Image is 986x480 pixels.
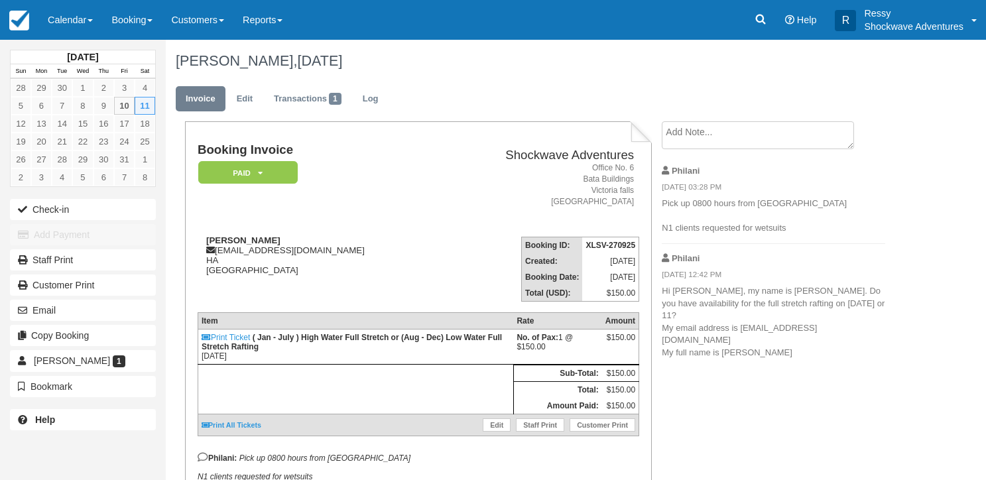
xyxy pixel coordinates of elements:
[202,333,250,342] a: Print Ticket
[864,7,963,20] p: Ressy
[570,418,635,432] a: Customer Print
[135,64,155,79] th: Sat
[31,168,52,186] a: 3
[72,79,93,97] a: 1
[31,79,52,97] a: 29
[785,15,794,25] i: Help
[52,133,72,150] a: 21
[93,133,114,150] a: 23
[329,93,341,105] span: 1
[52,168,72,186] a: 4
[93,79,114,97] a: 2
[72,168,93,186] a: 5
[864,20,963,33] p: Shockwave Adventures
[198,330,513,365] td: [DATE]
[114,133,135,150] a: 24
[72,97,93,115] a: 8
[517,333,558,342] strong: No. of Pax
[114,115,135,133] a: 17
[198,235,438,275] div: [EMAIL_ADDRESS][DOMAIN_NAME] HA [GEOGRAPHIC_DATA]
[198,313,513,330] th: Item
[662,285,885,359] p: Hi [PERSON_NAME], my name is [PERSON_NAME]. Do you have availability for the full stretch rafting...
[31,64,52,79] th: Mon
[176,86,225,112] a: Invoice
[35,414,55,425] b: Help
[513,382,601,398] th: Total:
[114,97,135,115] a: 10
[522,253,583,269] th: Created:
[797,15,817,25] span: Help
[93,168,114,186] a: 6
[605,333,635,353] div: $150.00
[202,421,261,429] a: Print All Tickets
[72,64,93,79] th: Wed
[11,115,31,133] a: 12
[513,313,601,330] th: Rate
[602,365,639,382] td: $150.00
[52,79,72,97] a: 30
[34,355,110,366] span: [PERSON_NAME]
[114,150,135,168] a: 31
[513,398,601,414] th: Amount Paid:
[10,300,156,321] button: Email
[11,97,31,115] a: 5
[10,224,156,245] button: Add Payment
[198,143,438,157] h1: Booking Invoice
[176,53,895,69] h1: [PERSON_NAME],
[114,64,135,79] th: Fri
[135,79,155,97] a: 4
[31,150,52,168] a: 27
[52,97,72,115] a: 7
[198,453,237,463] strong: Philani:
[67,52,98,62] strong: [DATE]
[31,115,52,133] a: 13
[444,162,634,208] address: Office No. 6 Bata Buildings Victoria falls [GEOGRAPHIC_DATA]
[52,115,72,133] a: 14
[135,115,155,133] a: 18
[135,97,155,115] a: 11
[10,325,156,346] button: Copy Booking
[93,115,114,133] a: 16
[483,418,511,432] a: Edit
[93,97,114,115] a: 9
[206,235,280,245] strong: [PERSON_NAME]
[11,79,31,97] a: 28
[585,241,635,250] strong: XLSV-270925
[227,86,263,112] a: Edit
[114,79,135,97] a: 3
[602,382,639,398] td: $150.00
[602,398,639,414] td: $150.00
[522,285,583,302] th: Total (USD):
[114,168,135,186] a: 7
[835,10,856,31] div: R
[582,285,639,302] td: $150.00
[10,199,156,220] button: Check-in
[10,409,156,430] a: Help
[135,168,155,186] a: 8
[10,376,156,397] button: Bookmark
[198,160,293,185] a: Paid
[582,269,639,285] td: [DATE]
[72,115,93,133] a: 15
[52,150,72,168] a: 28
[72,150,93,168] a: 29
[198,161,298,184] em: Paid
[516,418,564,432] a: Staff Print
[513,330,601,365] td: 1 @ $150.00
[11,64,31,79] th: Sun
[113,355,125,367] span: 1
[9,11,29,30] img: checkfront-main-nav-mini-logo.png
[522,237,583,254] th: Booking ID:
[662,198,885,235] p: Pick up 0800 hours from [GEOGRAPHIC_DATA] N1 clients requested for wetsuits
[10,274,156,296] a: Customer Print
[444,149,634,162] h2: Shockwave Adventures
[602,313,639,330] th: Amount
[513,365,601,382] th: Sub-Total:
[31,97,52,115] a: 6
[93,64,114,79] th: Thu
[297,52,342,69] span: [DATE]
[135,150,155,168] a: 1
[11,150,31,168] a: 26
[672,253,700,263] strong: Philani
[672,166,700,176] strong: Philani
